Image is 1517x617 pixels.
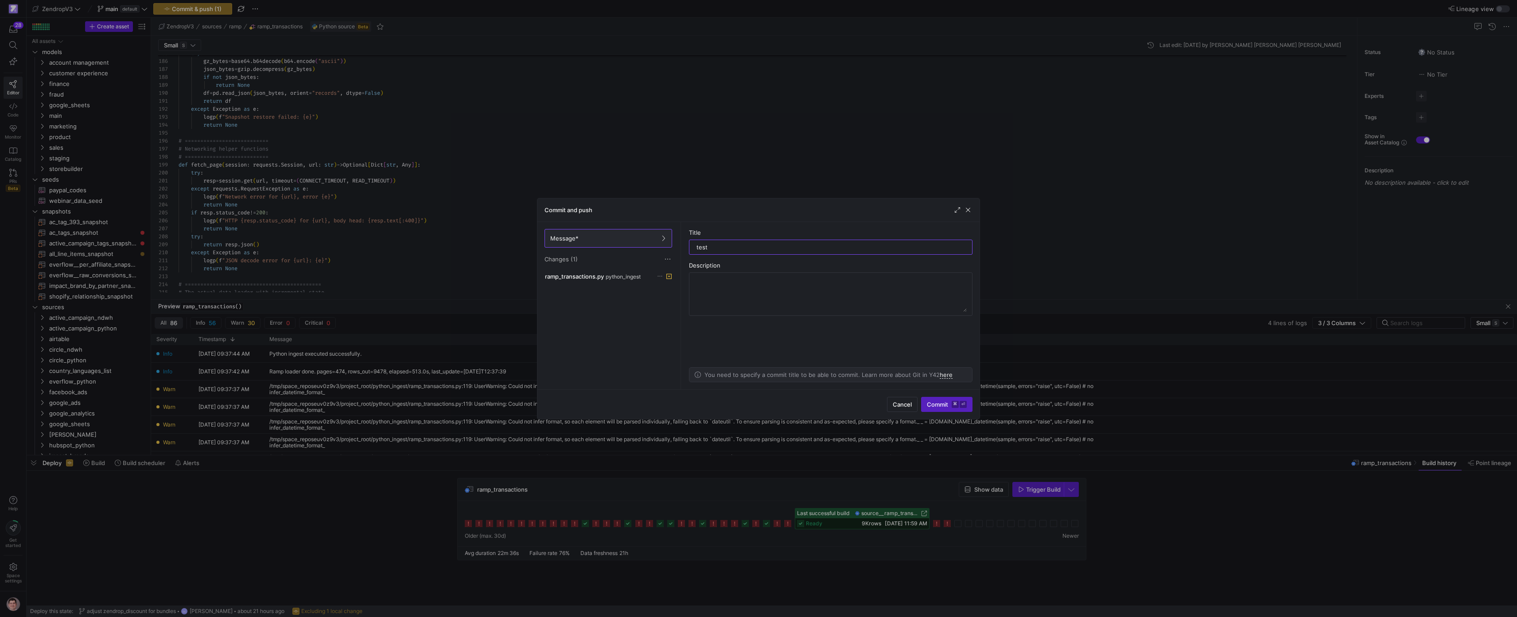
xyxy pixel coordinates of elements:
span: Message* [550,235,579,242]
a: here [940,371,953,379]
button: ramp_transactions.pypython_ingest [543,271,674,282]
span: Changes (1) [545,256,578,263]
span: Cancel [893,401,912,408]
span: Commit [927,401,967,408]
kbd: ⌘ [952,401,959,408]
span: python_ingest [606,274,641,280]
span: Title [689,229,701,236]
kbd: ⏎ [960,401,967,408]
button: Cancel [887,397,918,412]
div: Description [689,262,972,269]
button: Commit⌘⏎ [921,397,972,412]
h3: Commit and push [545,206,592,213]
button: Message* [545,229,672,248]
span: ramp_transactions.py [545,273,604,280]
p: You need to specify a commit title to be able to commit. Learn more about Git in Y42 [704,371,953,378]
